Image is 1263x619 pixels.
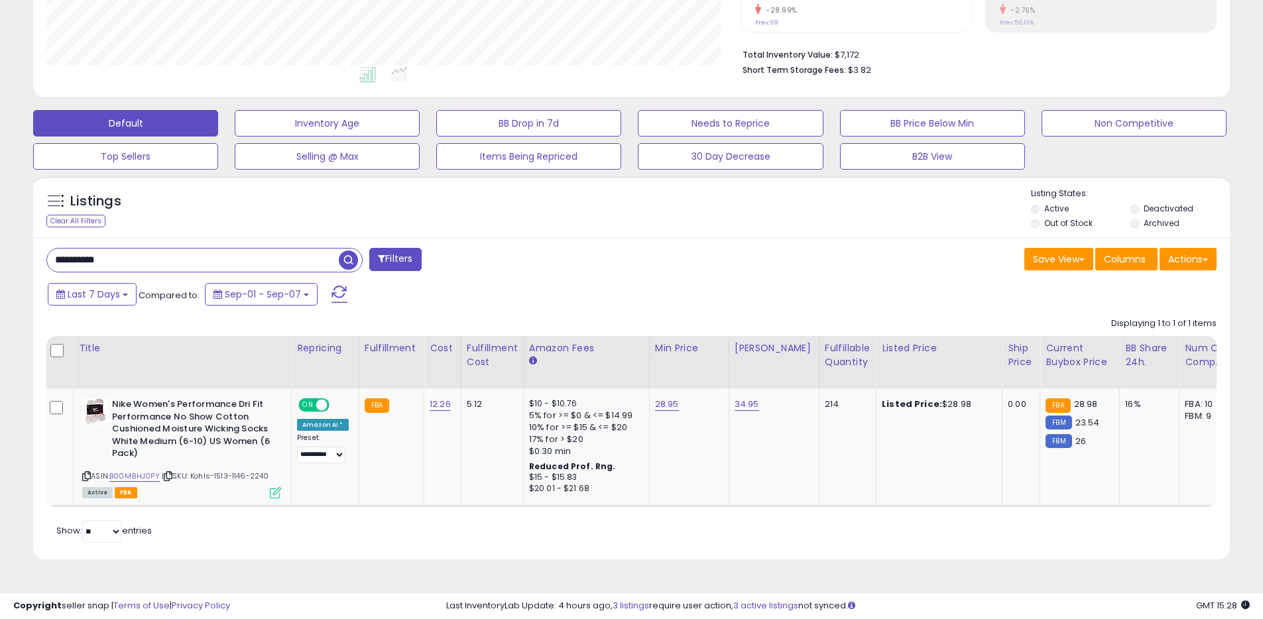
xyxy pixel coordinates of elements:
[743,46,1207,62] li: $7,172
[13,600,230,612] div: seller snap | |
[13,599,62,612] strong: Copyright
[235,143,420,170] button: Selling @ Max
[82,398,281,496] div: ASIN:
[743,64,846,76] b: Short Term Storage Fees:
[369,248,421,271] button: Filters
[1046,398,1070,413] small: FBA
[113,599,170,612] a: Terms of Use
[638,110,823,137] button: Needs to Reprice
[655,398,679,411] a: 28.95
[328,400,349,411] span: OFF
[436,143,621,170] button: Items Being Repriced
[139,289,200,302] span: Compared to:
[33,110,218,137] button: Default
[1074,398,1098,410] span: 28.98
[1042,110,1227,137] button: Non Competitive
[1008,341,1034,369] div: Ship Price
[56,524,152,537] span: Show: entries
[48,283,137,306] button: Last 7 Days
[1185,398,1229,410] div: FBA: 10
[529,433,639,445] div: 17% for > $20
[529,398,639,410] div: $10 - $10.76
[1075,435,1086,447] span: 26
[529,483,639,494] div: $20.01 - $21.68
[1044,203,1069,214] label: Active
[733,599,798,612] a: 3 active listings
[882,398,992,410] div: $28.98
[1044,217,1093,229] label: Out of Stock
[1008,398,1030,410] div: 0.00
[162,471,269,481] span: | SKU: Kohls-1513-1146-2240
[613,599,649,612] a: 3 listings
[529,422,639,433] div: 10% for >= $15 & <= $20
[1111,317,1217,330] div: Displaying 1 to 1 of 1 items
[761,5,797,15] small: -28.99%
[235,110,420,137] button: Inventory Age
[840,143,1025,170] button: B2B View
[1006,5,1035,15] small: -2.76%
[529,355,537,367] small: Amazon Fees.
[225,288,301,301] span: Sep-01 - Sep-07
[467,398,513,410] div: 5.12
[365,398,389,413] small: FBA
[1031,188,1230,200] p: Listing States:
[655,341,723,355] div: Min Price
[1000,19,1034,27] small: Prev: 56.61%
[430,341,455,355] div: Cost
[529,461,616,472] b: Reduced Prof. Rng.
[1104,253,1146,266] span: Columns
[436,110,621,137] button: BB Drop in 7d
[529,472,639,483] div: $15 - $15.83
[365,341,418,355] div: Fulfillment
[1125,398,1169,410] div: 16%
[825,341,871,369] div: Fulfillable Quantity
[172,599,230,612] a: Privacy Policy
[115,487,137,498] span: FBA
[70,192,121,211] h5: Listings
[297,419,349,431] div: Amazon AI *
[33,143,218,170] button: Top Sellers
[430,398,451,411] a: 12.26
[82,398,109,425] img: 41-hIdoCC5L._SL40_.jpg
[1160,248,1217,270] button: Actions
[297,341,353,355] div: Repricing
[735,341,813,355] div: [PERSON_NAME]
[297,433,349,463] div: Preset:
[1046,341,1114,369] div: Current Buybox Price
[1075,416,1100,429] span: 23.54
[446,600,1250,612] div: Last InventoryLab Update: 4 hours ago, require user action, not synced.
[638,143,823,170] button: 30 Day Decrease
[112,398,273,463] b: Nike Women's Performance Dri Fit Performance No Show Cotton Cushioned Moisture Wicking Socks Whit...
[848,64,871,76] span: $3.82
[46,215,105,227] div: Clear All Filters
[1196,599,1250,612] span: 2025-09-17 15:28 GMT
[755,19,778,27] small: Prev: 69
[300,400,316,411] span: ON
[529,445,639,457] div: $0.30 min
[735,398,759,411] a: 34.95
[68,288,120,301] span: Last 7 Days
[825,398,866,410] div: 214
[529,341,644,355] div: Amazon Fees
[1125,341,1173,369] div: BB Share 24h.
[79,341,286,355] div: Title
[882,341,996,355] div: Listed Price
[1144,203,1193,214] label: Deactivated
[1095,248,1158,270] button: Columns
[109,471,160,482] a: B00M8HJ0PY
[205,283,318,306] button: Sep-01 - Sep-07
[840,110,1025,137] button: BB Price Below Min
[882,398,942,410] b: Listed Price:
[467,341,518,369] div: Fulfillment Cost
[743,49,833,60] b: Total Inventory Value:
[529,410,639,422] div: 5% for >= $0 & <= $14.99
[82,487,113,498] span: All listings currently available for purchase on Amazon
[1185,410,1229,422] div: FBM: 9
[1046,434,1071,448] small: FBM
[1144,217,1179,229] label: Archived
[1046,416,1071,429] small: FBM
[1024,248,1093,270] button: Save View
[1185,341,1233,369] div: Num of Comp.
